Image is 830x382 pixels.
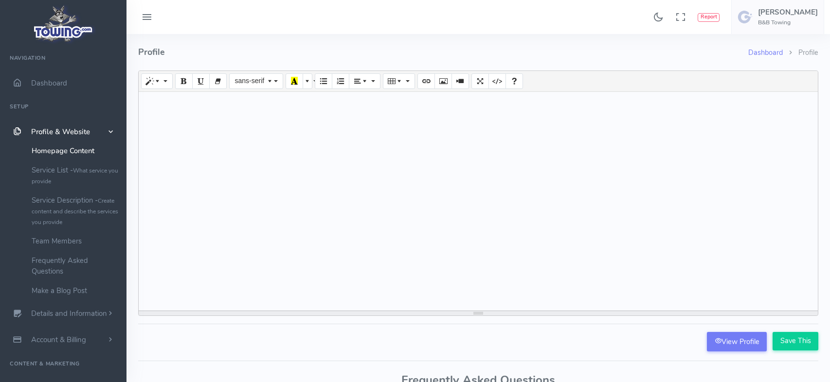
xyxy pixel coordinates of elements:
[383,73,415,89] button: Table
[235,77,264,85] span: sans-serif
[24,281,126,300] a: Make a Blog Post
[332,73,349,89] button: Ordered list (CTRL+SHIFT+NUM8)
[31,78,67,88] span: Dashboard
[31,3,96,44] img: logo
[315,73,332,89] button: Unordered list (CTRL+SHIFT+NUM7)
[24,231,126,251] a: Team Members
[417,73,435,89] button: Link (CTRL+K)
[748,48,783,57] a: Dashboard
[32,197,118,226] small: Create content and describe the services you provide
[209,73,227,89] button: Remove Font Style (CTRL+\)
[32,167,118,185] small: What service you provide
[229,73,283,89] button: Font Family
[773,332,818,350] input: Save This
[758,8,818,16] h5: [PERSON_NAME]
[434,73,452,89] button: Picture
[192,73,210,89] button: Underline (CTRL+U)
[138,34,748,70] h4: Profile
[738,9,753,25] img: user-image
[488,73,506,89] button: Code View
[31,127,90,137] span: Profile & Website
[758,19,818,26] h6: B&B Towing
[303,73,312,89] button: More Color
[24,251,126,281] a: Frequently Asked Questions
[141,73,173,89] button: Style
[698,13,720,22] button: Report
[707,332,767,351] a: View Profile
[451,73,469,89] button: Video
[175,73,193,89] button: Bold (CTRL+B)
[783,48,818,58] li: Profile
[471,73,489,89] button: Full Screen
[24,141,126,160] a: Homepage Content
[24,191,126,231] a: Service Description -Create content and describe the services you provide
[286,73,303,89] button: Recent Color
[139,311,818,315] div: resize
[24,160,126,191] a: Service List -What service you provide
[505,73,523,89] button: Help
[31,309,107,319] span: Details and Information
[31,335,86,345] span: Account & Billing
[349,73,380,89] button: Paragraph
